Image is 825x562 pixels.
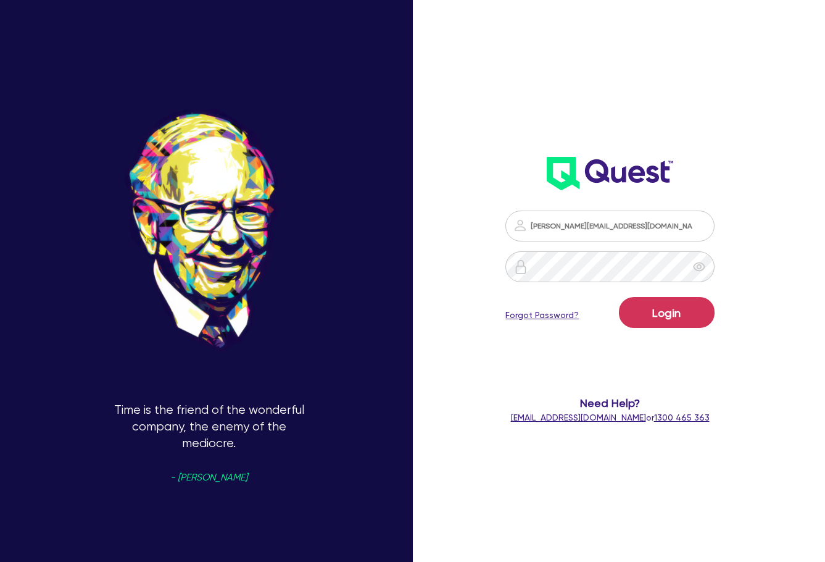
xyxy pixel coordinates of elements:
[693,261,705,273] span: eye
[170,473,247,482] span: - [PERSON_NAME]
[619,297,715,328] button: Login
[505,211,714,241] input: Email address
[513,259,528,274] img: icon-password
[654,413,710,422] tcxspan: Call 1300 465 363 via 3CX
[511,413,646,422] a: [EMAIL_ADDRESS][DOMAIN_NAME]
[547,157,673,190] img: wH2k97JdezQIQAAAABJRU5ErkJggg==
[511,413,710,422] span: or
[505,309,579,322] a: Forgot Password?
[505,395,714,411] span: Need Help?
[513,218,528,233] img: icon-password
